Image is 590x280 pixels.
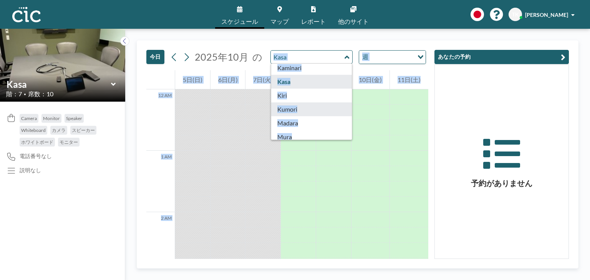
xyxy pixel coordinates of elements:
[338,18,369,25] span: 他のサイト
[390,70,428,89] div: 11日(土)
[271,51,345,63] input: Kasa
[12,7,41,22] img: organization-logo
[512,11,519,18] span: TK
[21,127,46,133] span: Whiteboard
[7,79,111,90] input: Kasa
[43,115,60,121] span: Monitor
[20,153,52,160] span: 電話番号なし
[252,51,262,63] span: の
[24,92,26,97] span: •
[221,18,258,25] span: スケジュール
[146,212,175,273] div: 2 AM
[361,52,370,62] span: 週
[271,75,352,89] div: Kasa
[271,61,352,75] div: Kaminari
[301,18,326,25] span: レポート
[434,50,569,64] button: あなたの予約
[146,89,175,151] div: 12 AM
[271,130,352,144] div: Mura
[20,167,41,174] div: 説明なし
[60,139,78,145] span: モニター
[351,70,390,89] div: 10日(金)
[175,70,210,89] div: 5日(日)
[435,178,568,188] h3: 予約がありません
[52,127,66,133] span: カメラ
[195,51,249,63] span: 2025年10月
[146,50,164,64] button: 今日
[271,116,352,130] div: Madara
[371,52,413,62] input: Search for option
[66,115,82,121] span: Speaker
[72,127,95,133] span: スピーカー
[271,102,352,116] div: Kumori
[21,115,37,121] span: Camera
[245,70,280,89] div: 7日(火)
[146,151,175,212] div: 1 AM
[6,90,22,98] span: 階：7
[525,12,568,18] span: [PERSON_NAME]
[271,89,352,102] div: Kiri
[28,90,53,98] span: 席数：10
[270,18,289,25] span: マップ
[21,139,53,145] span: ホワイトボード
[359,51,426,64] div: Search for option
[210,70,245,89] div: 6日(月)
